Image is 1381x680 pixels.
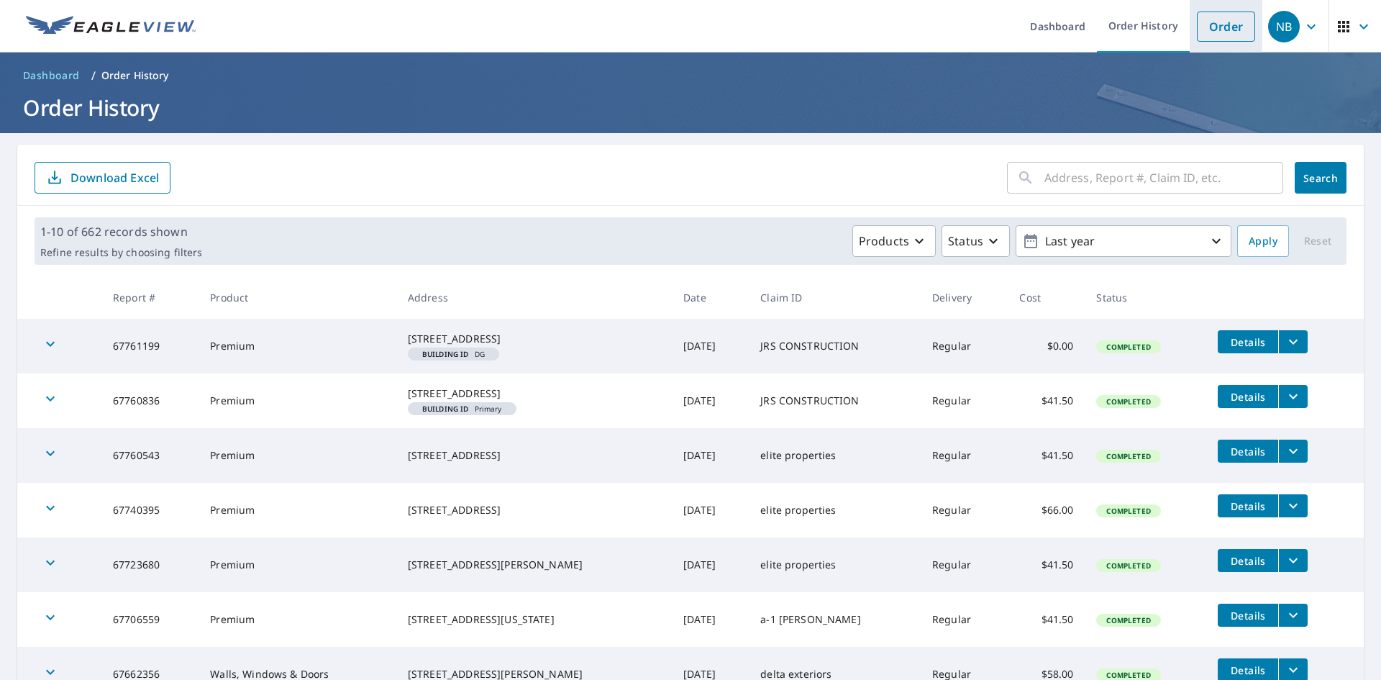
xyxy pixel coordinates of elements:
[1008,276,1085,319] th: Cost
[1226,445,1270,458] span: Details
[199,483,396,538] td: Premium
[1016,225,1231,257] button: Last year
[17,64,1364,87] nav: breadcrumb
[101,373,199,428] td: 67760836
[1226,390,1270,404] span: Details
[921,538,1008,592] td: Regular
[672,483,749,538] td: [DATE]
[1268,11,1300,42] div: NB
[35,162,170,194] button: Download Excel
[1008,483,1085,538] td: $66.00
[1098,342,1159,352] span: Completed
[199,428,396,483] td: Premium
[1008,319,1085,373] td: $0.00
[1306,171,1335,185] span: Search
[749,592,921,647] td: a-1 [PERSON_NAME]
[1098,670,1159,680] span: Completed
[1218,549,1278,572] button: detailsBtn-67723680
[1008,592,1085,647] td: $41.50
[408,612,660,627] div: [STREET_ADDRESS][US_STATE]
[408,386,660,401] div: [STREET_ADDRESS]
[749,483,921,538] td: elite properties
[1098,506,1159,516] span: Completed
[1295,162,1346,194] button: Search
[921,276,1008,319] th: Delivery
[1008,373,1085,428] td: $41.50
[672,592,749,647] td: [DATE]
[1218,440,1278,463] button: detailsBtn-67760543
[199,319,396,373] td: Premium
[672,538,749,592] td: [DATE]
[101,538,199,592] td: 67723680
[396,276,672,319] th: Address
[408,503,660,517] div: [STREET_ADDRESS]
[70,170,159,186] p: Download Excel
[1039,229,1208,254] p: Last year
[17,93,1364,122] h1: Order History
[1278,385,1308,408] button: filesDropdownBtn-67760836
[40,223,202,240] p: 1-10 of 662 records shown
[414,350,493,358] span: DG
[942,225,1010,257] button: Status
[408,558,660,572] div: [STREET_ADDRESS][PERSON_NAME]
[672,428,749,483] td: [DATE]
[749,428,921,483] td: elite properties
[1218,494,1278,517] button: detailsBtn-67740395
[749,276,921,319] th: Claim ID
[101,592,199,647] td: 67706559
[672,373,749,428] td: [DATE]
[1278,330,1308,353] button: filesDropdownBtn-67761199
[101,68,169,83] p: Order History
[422,350,469,358] em: Building ID
[1226,499,1270,513] span: Details
[1278,549,1308,572] button: filesDropdownBtn-67723680
[40,246,202,259] p: Refine results by choosing filters
[749,319,921,373] td: JRS CONSTRUCTION
[422,405,469,412] em: Building ID
[921,483,1008,538] td: Regular
[852,225,936,257] button: Products
[199,373,396,428] td: Premium
[91,67,96,84] li: /
[199,592,396,647] td: Premium
[1249,232,1277,250] span: Apply
[921,373,1008,428] td: Regular
[1085,276,1206,319] th: Status
[1197,12,1255,42] a: Order
[1226,335,1270,349] span: Details
[23,68,80,83] span: Dashboard
[672,276,749,319] th: Date
[1098,561,1159,571] span: Completed
[672,319,749,373] td: [DATE]
[1008,538,1085,592] td: $41.50
[921,319,1008,373] td: Regular
[414,405,511,412] span: Primary
[408,332,660,346] div: [STREET_ADDRESS]
[1218,330,1278,353] button: detailsBtn-67761199
[948,232,983,250] p: Status
[921,428,1008,483] td: Regular
[101,428,199,483] td: 67760543
[1008,428,1085,483] td: $41.50
[1237,225,1289,257] button: Apply
[17,64,86,87] a: Dashboard
[749,373,921,428] td: JRS CONSTRUCTION
[1226,609,1270,622] span: Details
[101,276,199,319] th: Report #
[101,483,199,538] td: 67740395
[101,319,199,373] td: 67761199
[1226,554,1270,568] span: Details
[1278,494,1308,517] button: filesDropdownBtn-67740395
[859,232,909,250] p: Products
[1098,451,1159,461] span: Completed
[199,538,396,592] td: Premium
[26,16,196,37] img: EV Logo
[1226,663,1270,677] span: Details
[1278,440,1308,463] button: filesDropdownBtn-67760543
[408,448,660,463] div: [STREET_ADDRESS]
[1098,615,1159,625] span: Completed
[921,592,1008,647] td: Regular
[199,276,396,319] th: Product
[1218,385,1278,408] button: detailsBtn-67760836
[1098,396,1159,407] span: Completed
